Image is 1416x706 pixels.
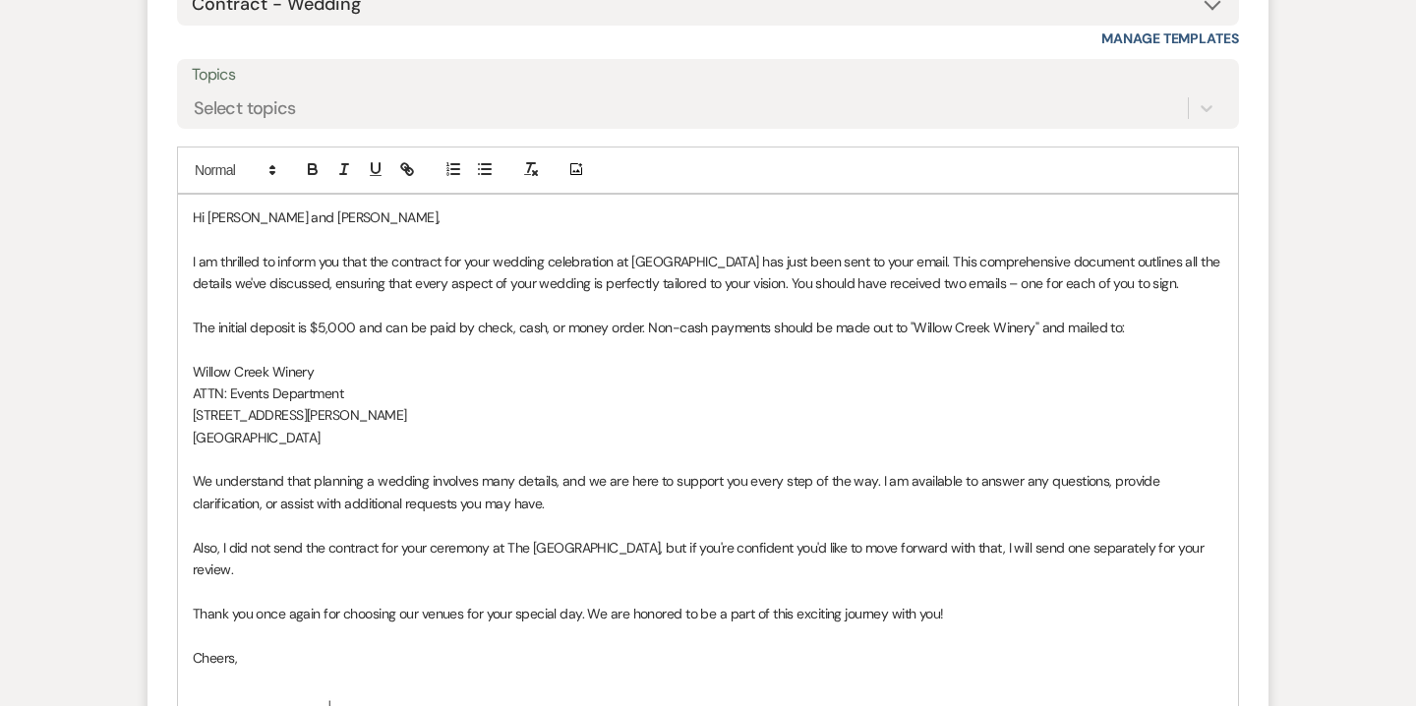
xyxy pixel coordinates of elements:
[193,404,1223,426] p: [STREET_ADDRESS][PERSON_NAME]
[193,537,1223,581] p: Also, I did not send the contract for your ceremony at The [GEOGRAPHIC_DATA], but if you're confi...
[193,647,1223,669] p: Cheers,
[193,251,1223,295] p: I am thrilled to inform you that the contract for your wedding celebration at [GEOGRAPHIC_DATA] h...
[1101,29,1239,47] a: Manage Templates
[193,319,1125,336] span: The initial deposit is $5,000 and can be paid by check, cash, or money order. Non-cash payments s...
[193,470,1223,514] p: We understand that planning a wedding involves many details, and we are here to support you every...
[193,603,1223,624] p: Thank you once again for choosing our venues for your special day. We are honored to be a part of...
[192,61,1224,89] label: Topics
[194,94,296,121] div: Select topics
[193,427,1223,448] p: [GEOGRAPHIC_DATA]
[193,206,1223,228] p: Hi [PERSON_NAME] and [PERSON_NAME],
[193,382,1223,404] p: ATTN: Events Department
[193,361,1223,382] p: Willow Creek Winery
